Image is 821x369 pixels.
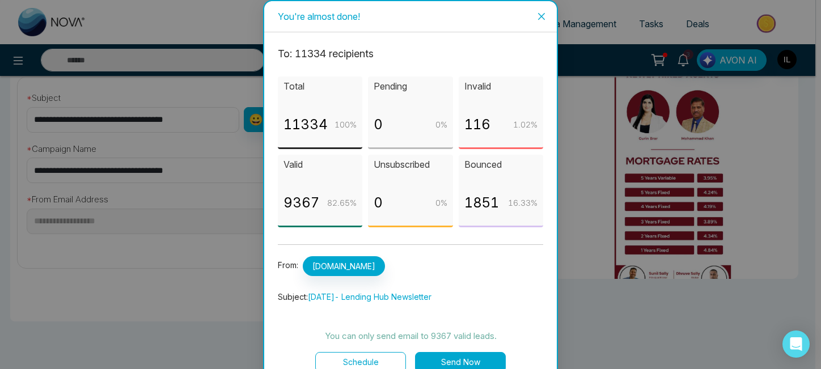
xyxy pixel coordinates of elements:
[278,46,543,62] p: To: 11334 recipient s
[464,192,499,214] p: 1851
[278,256,543,276] p: From:
[513,118,538,131] p: 1.02 %
[508,197,538,209] p: 16.33 %
[435,118,447,131] p: 0 %
[335,118,357,131] p: 100 %
[537,12,546,21] span: close
[278,329,543,343] p: You can only send email to 9367 valid leads.
[327,197,357,209] p: 82.65 %
[283,158,357,172] p: Valid
[435,197,447,209] p: 0 %
[464,114,490,135] p: 116
[303,256,385,276] span: [DOMAIN_NAME]
[283,192,319,214] p: 9367
[374,158,447,172] p: Unsubscribed
[278,10,543,23] div: You're almost done!
[782,330,810,358] div: Open Intercom Messenger
[374,192,383,214] p: 0
[374,79,447,94] p: Pending
[464,158,538,172] p: Bounced
[374,114,383,135] p: 0
[283,79,357,94] p: Total
[308,292,431,302] span: [DATE]- Lending Hub Newsletter
[464,79,538,94] p: Invalid
[526,1,557,32] button: Close
[278,291,543,303] p: Subject:
[283,114,328,135] p: 11334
